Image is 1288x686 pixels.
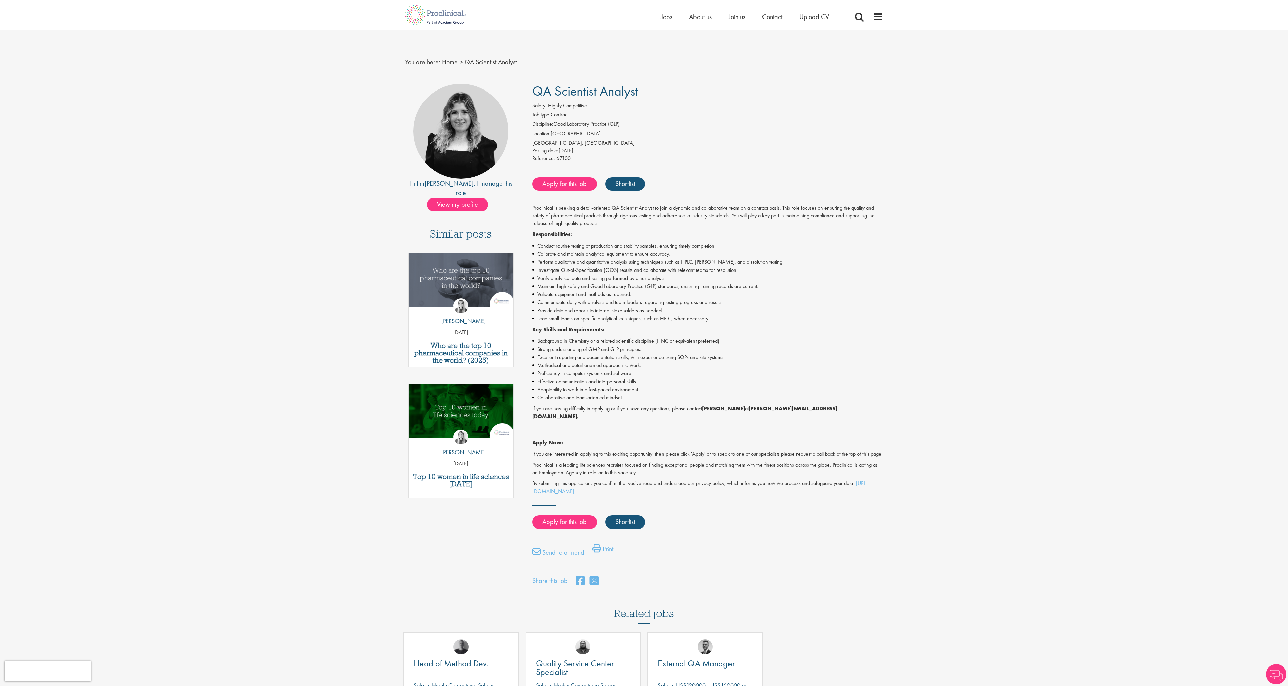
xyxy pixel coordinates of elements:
div: Hi I'm , I manage this role [405,179,517,198]
img: Ashley Bennett [575,639,590,654]
img: Top 10 women in life sciences today [409,384,513,438]
label: Reference: [532,155,555,163]
strong: Responsibilities: [532,231,572,238]
label: Salary: [532,102,547,110]
span: Quality Service Center Specialist [536,658,614,678]
a: Apply for this job [532,177,597,191]
a: Hannah Burke [PERSON_NAME] [436,430,486,460]
span: You are here: [405,58,440,66]
li: Communicate daily with analysts and team leaders regarding testing progress and results. [532,298,883,306]
span: External QA Manager [658,658,735,669]
h3: Similar posts [430,228,492,244]
p: Proclinical is a leading life sciences recruiter focused on finding exceptional people and matchi... [532,461,883,477]
img: imeage of recruiter Molly Colclough [413,84,508,179]
a: Upload CV [799,12,829,21]
span: Head of Method Dev. [414,658,488,669]
li: Proficiency in computer systems and software. [532,369,883,377]
p: [PERSON_NAME] [436,317,486,325]
a: Join us [728,12,745,21]
div: [GEOGRAPHIC_DATA], [GEOGRAPHIC_DATA] [532,139,883,147]
span: 67100 [556,155,571,162]
p: By submitting this application, you confirm that you've read and understood our privacy policy, w... [532,480,883,495]
li: Investigate Out-of-Specification (OOS) results and collaborate with relevant teams for resolution. [532,266,883,274]
li: Verify analytical data and testing performed by other analysts. [532,274,883,282]
a: External QA Manager [658,659,752,668]
a: Jobs [661,12,672,21]
a: Shortlist [605,177,645,191]
p: [PERSON_NAME] [436,448,486,457]
li: [GEOGRAPHIC_DATA] [532,130,883,139]
a: Who are the top 10 pharmaceutical companies in the world? (2025) [412,342,510,364]
li: Lead small teams on specific analytical techniques, such as HPLC, when necessary. [532,315,883,323]
a: Print [592,544,613,557]
strong: Key Skills and Requirements: [532,326,605,333]
img: Alex Bill [698,639,713,654]
a: Apply for this job [532,515,597,529]
li: Methodical and detail-oriented approach to work. [532,361,883,369]
a: View my profile [427,199,495,208]
li: Validate equipment and methods as required. [532,290,883,298]
div: [DATE] [532,147,883,155]
p: If you are having difficulty in applying or if you have any questions, please contact at [532,405,883,421]
a: Top 10 women in life sciences [DATE] [412,473,510,488]
li: Contract [532,111,883,120]
strong: Apply Now: [532,439,563,446]
a: share on facebook [576,574,585,588]
label: Location: [532,130,551,138]
span: View my profile [427,198,488,211]
h3: Related jobs [614,591,674,624]
span: Posting date: [532,147,558,154]
a: Link to a post [409,384,513,444]
li: Perform qualitative and quantitative analysis using techniques such as HPLC, [PERSON_NAME], and d... [532,258,883,266]
li: Excellent reporting and documentation skills, with experience using SOPs and site systems. [532,353,883,361]
li: Collaborative and team-oriented mindset. [532,394,883,402]
p: Proclinical is seeking a detail-oriented QA Scientist Analyst to join a dynamic and collaborative... [532,204,883,227]
a: Send to a friend [532,547,584,561]
a: About us [689,12,712,21]
li: Maintain high safety and Good Laboratory Practice (GLP) standards, ensuring training records are ... [532,282,883,290]
p: If you are interested in applying to this exciting opportunity, then please click 'Apply' or to s... [532,450,883,458]
a: Contact [762,12,782,21]
a: breadcrumb link [442,58,458,66]
li: Provide data and reports to internal stakeholders as needed. [532,306,883,315]
label: Discipline: [532,120,553,128]
li: Calibrate and maintain analytical equipment to ensure accuracy. [532,250,883,258]
a: Link to a post [409,253,513,313]
a: Quality Service Center Specialist [536,659,631,676]
a: Shortlist [605,515,645,529]
iframe: reCAPTCHA [5,661,91,681]
img: Felix Zimmer [453,639,469,654]
div: Job description [532,204,883,495]
a: Head of Method Dev. [414,659,508,668]
li: Background in Chemistry or a related scientific discipline (HNC or equivalent preferred). [532,337,883,345]
li: Strong understanding of GMP and GLP principles. [532,345,883,353]
p: [DATE] [409,460,513,468]
li: Conduct routine testing of production and stability samples, ensuring timely completion. [532,242,883,250]
span: > [460,58,463,66]
img: Hannah Burke [453,298,468,313]
p: [DATE] [409,329,513,336]
label: Share this job [532,576,568,586]
li: Effective communication and interpersonal skills. [532,377,883,386]
img: Top 10 pharmaceutical companies in the world 2025 [409,253,513,307]
span: QA Scientist Analyst [532,82,638,100]
span: Highly Competitive [548,102,587,109]
strong: [PERSON_NAME][EMAIL_ADDRESS][DOMAIN_NAME]. [532,405,837,420]
li: Adaptability to work in a fast-paced environment. [532,386,883,394]
img: Chatbot [1266,664,1286,684]
a: [PERSON_NAME] [425,179,474,188]
span: QA Scientist Analyst [465,58,517,66]
a: [URL][DOMAIN_NAME] [532,480,868,495]
li: Good Laboratory Practice (GLP) [532,120,883,130]
a: share on twitter [590,574,599,588]
a: Hannah Burke [PERSON_NAME] [436,298,486,329]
